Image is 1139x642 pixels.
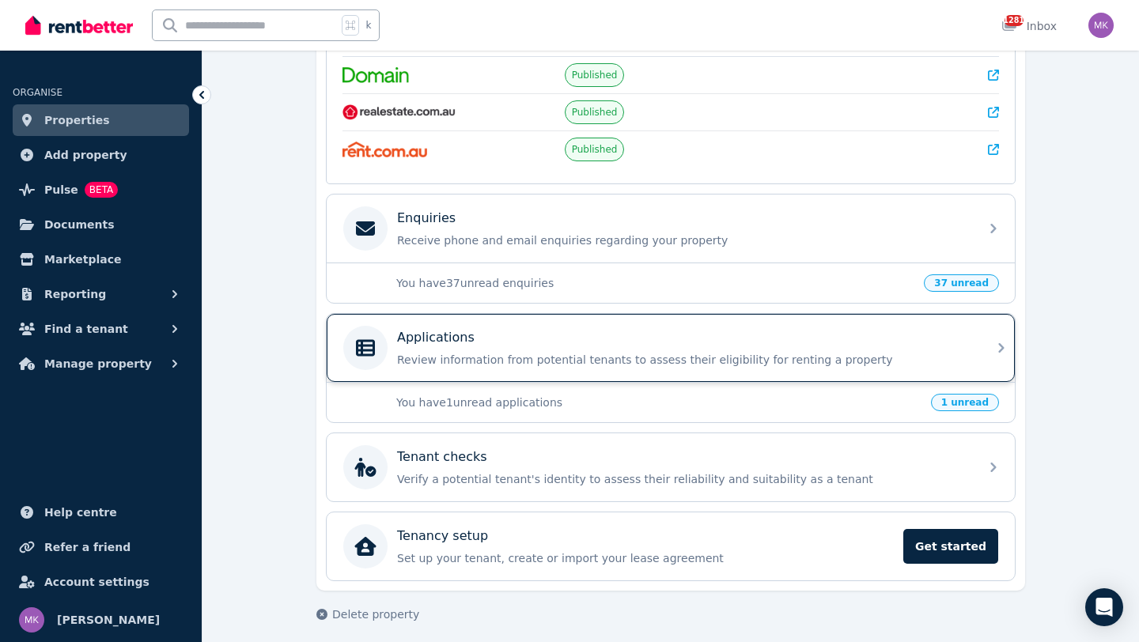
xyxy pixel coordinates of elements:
span: BETA [85,182,118,198]
button: Delete property [316,606,419,622]
img: Maor Kirsner [1088,13,1114,38]
button: Reporting [13,278,189,310]
span: 1 unread [931,394,999,411]
a: Tenancy setupSet up your tenant, create or import your lease agreementGet started [327,512,1015,580]
a: Refer a friend [13,531,189,563]
span: Help centre [44,503,117,522]
span: Add property [44,145,127,164]
span: k [365,19,371,32]
img: RentBetter [25,13,133,37]
a: EnquiriesReceive phone and email enquiries regarding your property [327,194,1015,262]
p: Applications [397,328,475,347]
p: Enquiries [397,209,456,228]
span: Marketplace [44,250,121,269]
span: Get started [903,529,998,564]
span: Published [572,106,618,119]
img: RealEstate.com.au [342,104,456,120]
span: ORGANISE [13,87,62,98]
span: Refer a friend [44,538,131,557]
a: Properties [13,104,189,136]
span: Published [572,143,618,156]
a: Documents [13,209,189,240]
a: PulseBETA [13,174,189,206]
span: Delete property [332,606,419,622]
span: Reporting [44,285,106,304]
img: Rent.com.au [342,142,427,157]
span: Published [572,69,618,81]
button: Find a tenant [13,313,189,345]
p: Set up your tenant, create or import your lease agreement [397,550,894,566]
span: [PERSON_NAME] [57,610,160,629]
p: You have 1 unread applications [396,395,921,410]
span: Account settings [44,572,149,591]
span: Properties [44,111,110,130]
p: Receive phone and email enquiries regarding your property [397,232,970,248]
span: Pulse [44,180,78,199]
p: Tenant checks [397,448,487,466]
span: Find a tenant [44,319,128,338]
p: Tenancy setup [397,527,488,546]
div: Inbox [1001,18,1057,34]
a: Account settings [13,566,189,598]
a: Tenant checksVerify a potential tenant's identity to assess their reliability and suitability as ... [327,433,1015,501]
span: 37 unread [924,274,999,292]
p: You have 37 unread enquiries [396,275,914,291]
a: Marketplace [13,244,189,275]
a: Add property [13,139,189,171]
p: Verify a potential tenant's identity to assess their reliability and suitability as a tenant [397,471,970,487]
span: 1281 [1005,15,1024,26]
img: Domain.com.au [342,67,409,83]
span: Manage property [44,354,152,373]
p: Review information from potential tenants to assess their eligibility for renting a property [397,352,970,368]
a: ApplicationsReview information from potential tenants to assess their eligibility for renting a p... [327,314,1015,382]
span: Documents [44,215,115,234]
img: Maor Kirsner [19,607,44,633]
div: Open Intercom Messenger [1085,588,1123,626]
a: Help centre [13,497,189,528]
button: Manage property [13,348,189,380]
